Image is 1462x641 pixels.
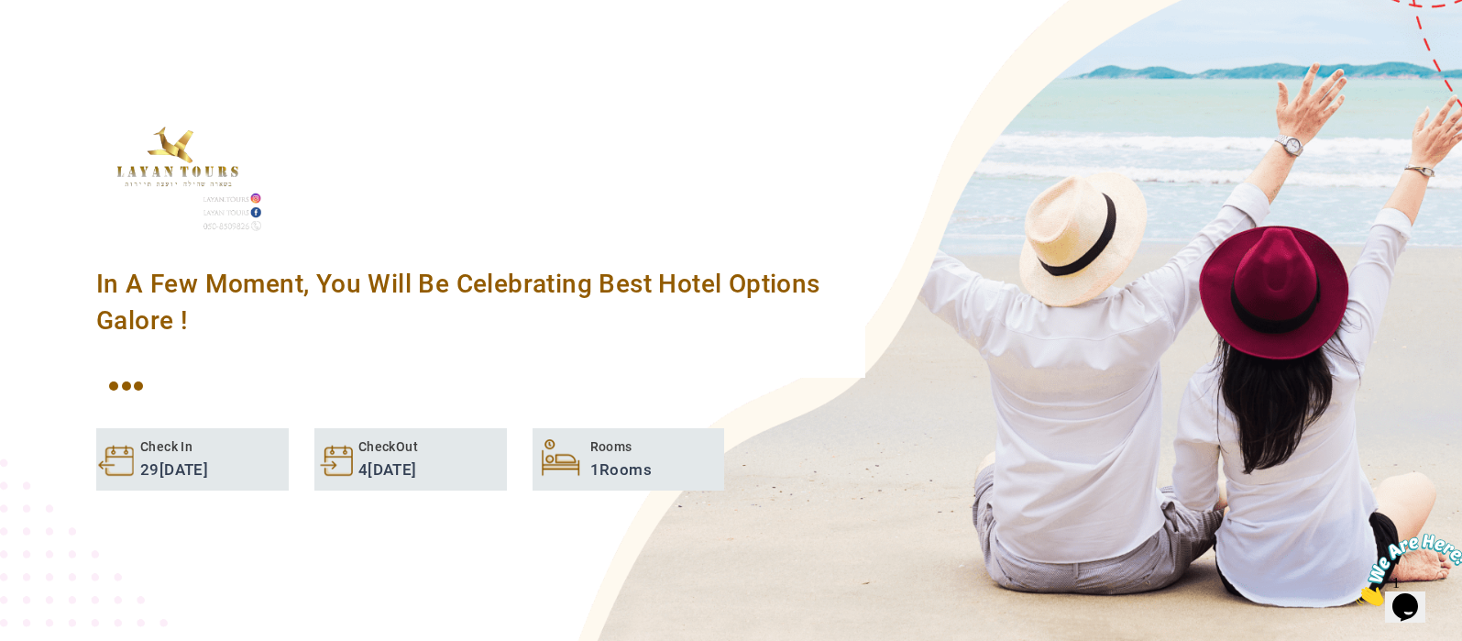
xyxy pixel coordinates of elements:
[140,439,192,454] span: Check In
[358,439,418,454] span: CheckOut
[1348,526,1462,613] iframe: chat widget
[140,459,159,481] span: 29
[590,459,720,481] span: Rooms
[159,459,208,481] span: [DATE]
[7,7,121,80] img: Chat attention grabber
[358,459,368,481] span: 4
[590,439,632,454] span: Rooms
[7,7,15,23] span: 1
[368,459,416,481] span: [DATE]
[590,459,599,481] span: 1
[96,266,861,369] span: In A Few Moment, You Will Be Celebrating Best Hotel options galore !
[88,110,265,234] img: The Royal Line Holidays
